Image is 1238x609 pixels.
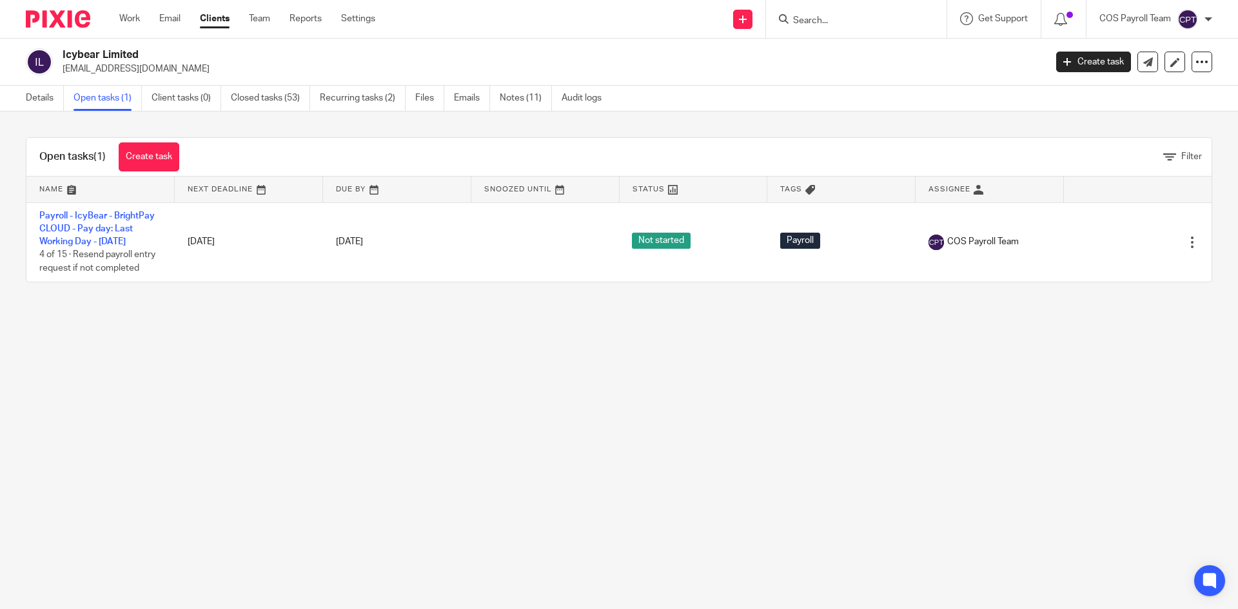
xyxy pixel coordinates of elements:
a: Closed tasks (53) [231,86,310,111]
p: [EMAIL_ADDRESS][DOMAIN_NAME] [63,63,1037,75]
img: svg%3E [1177,9,1198,30]
a: Work [119,12,140,25]
td: [DATE] [175,202,323,282]
span: Tags [780,186,802,193]
a: Notes (11) [500,86,552,111]
span: Filter [1181,152,1202,161]
h2: Icybear Limited [63,48,842,62]
p: COS Payroll Team [1099,12,1171,25]
span: (1) [93,151,106,162]
a: Clients [200,12,230,25]
img: svg%3E [26,48,53,75]
span: Snoozed Until [484,186,552,193]
span: Get Support [978,14,1028,23]
a: Audit logs [562,86,611,111]
a: Recurring tasks (2) [320,86,406,111]
a: Details [26,86,64,111]
span: Status [633,186,665,193]
img: Pixie [26,10,90,28]
span: Payroll [780,233,820,249]
span: [DATE] [336,237,363,246]
h1: Open tasks [39,150,106,164]
a: Emails [454,86,490,111]
img: svg%3E [928,235,944,250]
a: Client tasks (0) [152,86,221,111]
a: Team [249,12,270,25]
a: Create task [119,142,179,171]
a: Settings [341,12,375,25]
a: Reports [290,12,322,25]
a: Create task [1056,52,1131,72]
a: Payroll - IcyBear - BrightPay CLOUD - Pay day: Last Working Day - [DATE] [39,211,155,247]
a: Open tasks (1) [74,86,142,111]
span: Not started [632,233,691,249]
span: 4 of 15 · Resend payroll entry request if not completed [39,251,155,273]
input: Search [792,15,908,27]
a: Email [159,12,181,25]
span: COS Payroll Team [947,235,1019,248]
a: Files [415,86,444,111]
